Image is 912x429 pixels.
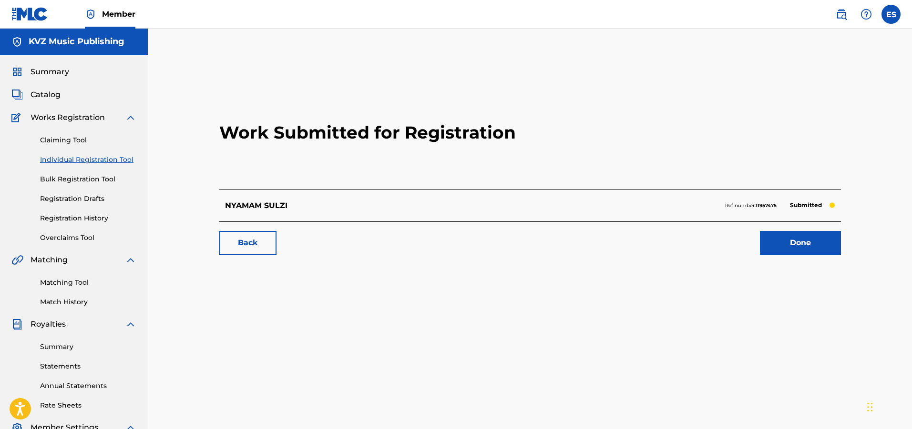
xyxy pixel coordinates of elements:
span: Catalog [31,89,61,100]
img: search [836,9,847,20]
a: Claiming Tool [40,135,136,145]
iframe: Chat Widget [864,383,912,429]
a: Bulk Registration Tool [40,174,136,184]
p: Ref number: [725,201,777,210]
p: NYAMAM SULZI [225,200,287,211]
a: Annual Statements [40,381,136,391]
strong: 11957475 [756,202,777,209]
img: expand [125,112,136,123]
a: Rate Sheets [40,400,136,410]
a: Back [219,231,277,255]
a: SummarySummary [11,66,69,78]
img: Accounts [11,36,23,48]
img: Royalties [11,319,23,330]
img: expand [125,319,136,330]
a: Individual Registration Tool [40,155,136,165]
span: Summary [31,66,69,78]
img: MLC Logo [11,7,48,21]
a: Matching Tool [40,278,136,288]
img: expand [125,254,136,266]
img: Matching [11,254,23,266]
a: Done [760,231,841,255]
span: Member [102,9,135,20]
a: Statements [40,361,136,371]
img: Summary [11,66,23,78]
p: Submitted [785,199,827,212]
h2: Work Submitted for Registration [219,76,841,189]
span: Works Registration [31,112,105,123]
div: Джаджи за чат [864,383,912,429]
a: Public Search [832,5,851,24]
img: help [861,9,872,20]
a: Summary [40,342,136,352]
img: Top Rightsholder [85,9,96,20]
a: Registration History [40,213,136,223]
a: Match History [40,297,136,307]
div: Help [857,5,876,24]
span: Matching [31,254,68,266]
span: Royalties [31,319,66,330]
div: Плъзни [867,393,873,421]
a: Registration Drafts [40,194,136,204]
h5: KVZ Music Publishing [29,36,124,47]
a: CatalogCatalog [11,89,61,100]
img: Catalog [11,89,23,100]
img: Works Registration [11,112,24,123]
iframe: Resource Center [885,281,912,358]
a: Overclaims Tool [40,233,136,243]
div: User Menu [881,5,901,24]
